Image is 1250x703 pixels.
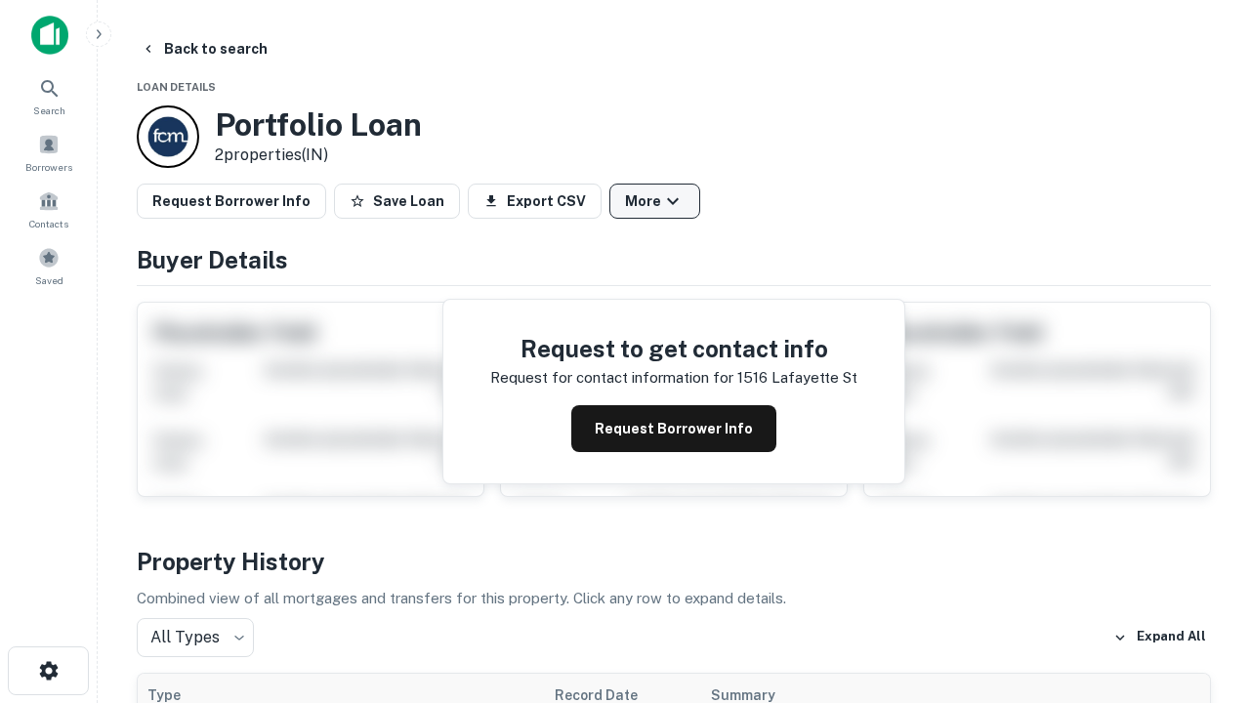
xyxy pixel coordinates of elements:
button: Expand All [1108,623,1211,652]
h3: Portfolio Loan [215,106,422,144]
button: Request Borrower Info [137,184,326,219]
button: Export CSV [468,184,602,219]
p: Request for contact information for [490,366,733,390]
p: 2 properties (IN) [215,144,422,167]
a: Search [6,69,92,122]
a: Borrowers [6,126,92,179]
button: Request Borrower Info [571,405,776,452]
h4: Property History [137,544,1211,579]
span: Contacts [29,216,68,231]
a: Saved [6,239,92,292]
span: Saved [35,272,63,288]
img: capitalize-icon.png [31,16,68,55]
span: Loan Details [137,81,216,93]
span: Search [33,103,65,118]
h4: Buyer Details [137,242,1211,277]
div: All Types [137,618,254,657]
span: Borrowers [25,159,72,175]
button: More [609,184,700,219]
iframe: Chat Widget [1152,484,1250,578]
a: Contacts [6,183,92,235]
h4: Request to get contact info [490,331,857,366]
p: Combined view of all mortgages and transfers for this property. Click any row to expand details. [137,587,1211,610]
p: 1516 lafayette st [737,366,857,390]
button: Back to search [133,31,275,66]
button: Save Loan [334,184,460,219]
